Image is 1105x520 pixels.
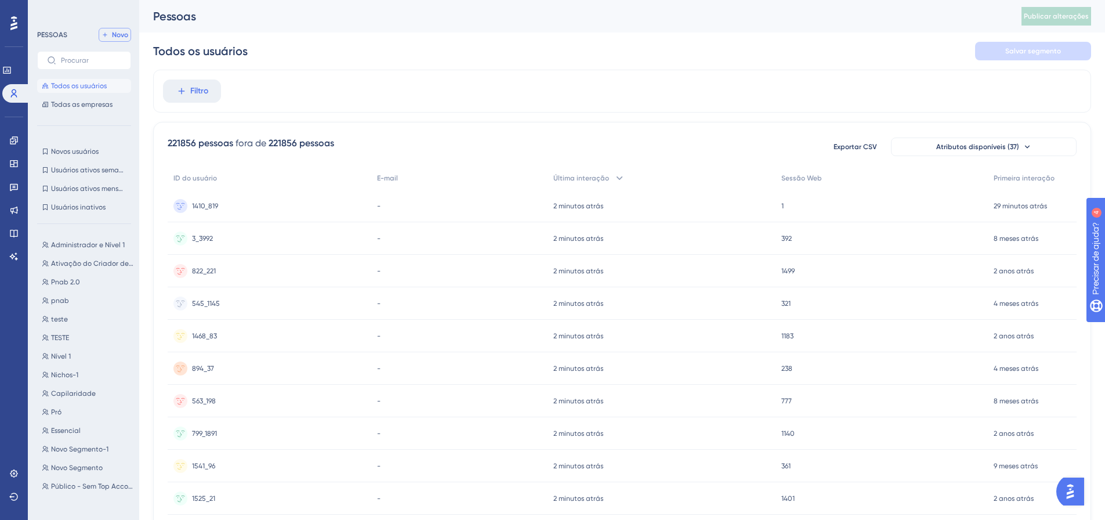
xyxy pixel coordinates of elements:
[994,429,1034,438] font: 2 anos atrás
[27,5,100,14] font: Precisar de ajuda?
[51,147,99,156] font: Novos usuários
[37,442,138,456] button: Novo Segmento-1
[51,297,69,305] font: pnab
[192,299,220,308] font: 545_1145
[236,138,266,149] font: fora de
[51,203,106,211] font: Usuários inativos
[975,42,1091,60] button: Salvar segmento
[37,479,138,493] button: Público - Sem Top Account
[37,238,138,252] button: Administrador e Nível 1
[37,387,138,400] button: Capilaridade
[37,31,67,39] font: PESSOAS
[1056,474,1091,509] iframe: Iniciador do Assistente de IA do UserGuiding
[51,259,195,268] font: Ativação do Criador de Documentos com IA
[163,80,221,103] button: Filtro
[192,494,215,503] font: 1525_21
[377,202,381,210] font: -
[553,299,603,308] font: 2 minutos atrás
[37,461,138,475] button: Novo Segmento
[51,427,81,435] font: Essencial
[994,299,1038,308] font: 4 meses atrás
[553,234,603,243] font: 2 minutos atrás
[51,408,61,416] font: Pró
[51,82,107,90] font: Todos os usuários
[51,389,96,398] font: Capilaridade
[377,332,381,340] font: -
[553,267,603,275] font: 2 minutos atrás
[834,143,877,151] font: Exportar CSV
[37,145,131,158] button: Novos usuários
[994,462,1038,470] font: 9 meses atrás
[51,100,113,109] font: Todas as empresas
[553,429,603,438] font: 2 minutos atrás
[37,257,138,270] button: Ativação do Criador de Documentos com IA
[192,429,217,438] font: 799_1891
[1005,47,1061,55] font: Salvar segmento
[192,234,213,243] font: 3_3992
[37,163,131,177] button: Usuários ativos semanais
[891,138,1077,156] button: Atributos disponíveis (37)
[377,299,381,308] font: -
[37,405,138,419] button: Pró
[553,494,603,503] font: 2 minutos atrás
[37,275,138,289] button: Pnab 2.0
[994,202,1047,210] font: 29 minutos atrás
[168,138,196,149] font: 221856
[553,332,603,340] font: 2 minutos atrás
[994,174,1055,182] font: Primeira interação
[37,182,131,196] button: Usuários ativos mensais
[99,28,131,42] button: Novo
[192,462,215,470] font: 1541_96
[994,267,1034,275] font: 2 anos atrás
[781,429,795,438] font: 1140
[192,202,218,210] font: 1410_819
[37,294,138,308] button: pnab
[153,9,196,23] font: Pessoas
[198,138,233,149] font: pessoas
[994,494,1034,503] font: 2 anos atrás
[192,364,214,373] font: 894_37
[37,331,138,345] button: TESTE
[377,429,381,438] font: -
[61,56,121,64] input: Procurar
[377,174,398,182] font: E-mail
[192,332,217,340] font: 1468_83
[781,462,791,470] font: 361
[51,482,139,490] font: Público - Sem Top Account
[37,368,138,382] button: Nichos-1
[269,138,297,149] font: 221856
[781,174,822,182] font: Sessão Web
[1024,12,1089,20] font: Publicar alterações
[781,267,795,275] font: 1499
[51,185,128,193] font: Usuários ativos mensais
[553,174,609,182] font: Última interação
[994,234,1038,243] font: 8 meses atrás
[51,445,108,453] font: Novo Segmento-1
[781,332,794,340] font: 1183
[173,174,217,182] font: ID do usuário
[112,31,128,39] font: Novo
[37,98,131,111] button: Todas as empresas
[377,494,381,503] font: -
[377,397,381,405] font: -
[826,138,884,156] button: Exportar CSV
[781,494,795,503] font: 1401
[994,332,1034,340] font: 2 anos atrás
[936,143,1019,151] font: Atributos disponíveis (37)
[781,299,791,308] font: 321
[377,462,381,470] font: -
[51,371,78,379] font: Nichos-1
[153,44,248,58] font: Todos os usuários
[51,278,80,286] font: Pnab 2.0
[781,397,792,405] font: 777
[51,241,125,249] font: Administrador e Nível 1
[190,86,208,96] font: Filtro
[994,364,1038,373] font: 4 meses atrás
[192,397,216,405] font: 563_198
[377,267,381,275] font: -
[299,138,334,149] font: pessoas
[377,234,381,243] font: -
[51,352,71,360] font: Nível 1
[994,397,1038,405] font: 8 meses atrás
[553,462,603,470] font: 2 minutos atrás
